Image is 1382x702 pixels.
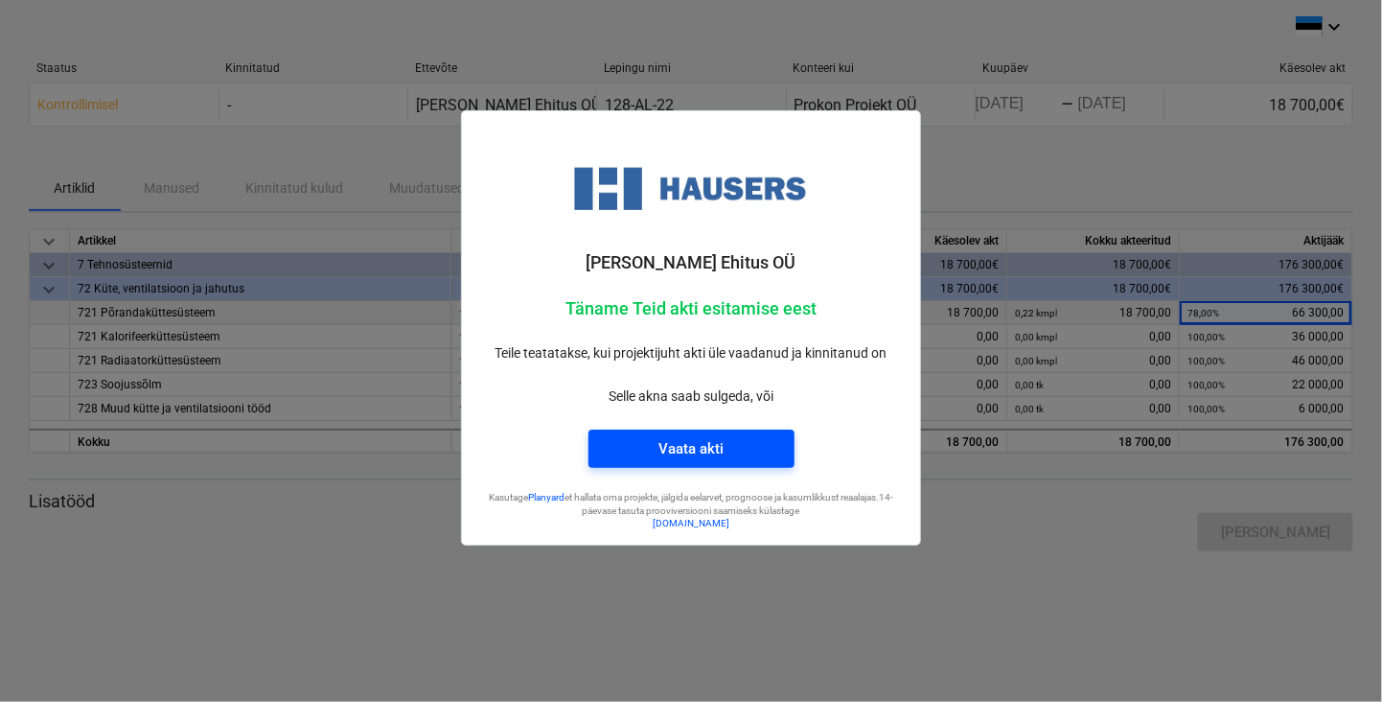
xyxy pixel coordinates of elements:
[477,491,905,517] p: Kasutage et hallata oma projekte, jälgida eelarvet, prognoose ja kasumlikkust reaalajas. 14-päeva...
[588,430,795,468] button: Vaata akti
[477,343,905,363] p: Teile teatatakse, kui projektijuht akti üle vaadanud ja kinnitanud on
[477,251,905,274] p: [PERSON_NAME] Ehitus OÜ
[477,297,905,320] p: Täname Teid akti esitamise eest
[653,518,729,528] a: [DOMAIN_NAME]
[658,436,724,461] div: Vaata akti
[528,492,564,503] a: Planyard
[477,386,905,407] p: Selle akna saab sulgeda, või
